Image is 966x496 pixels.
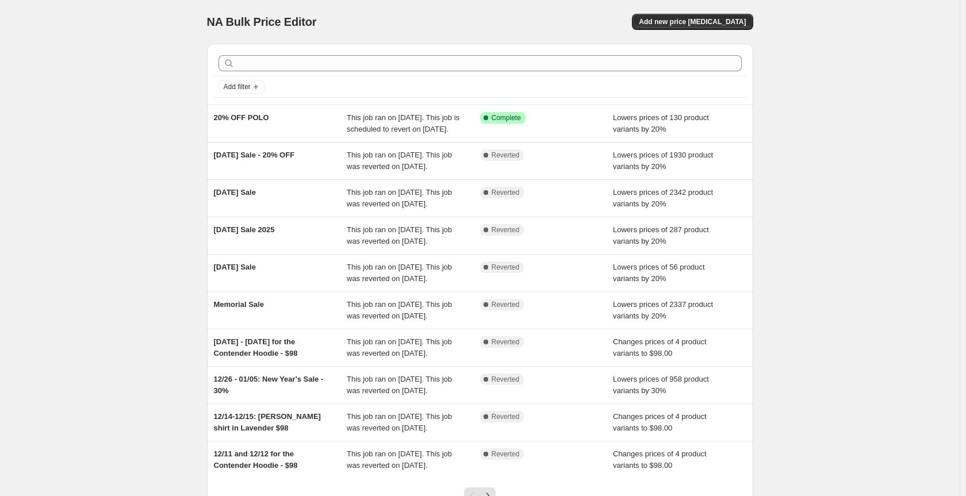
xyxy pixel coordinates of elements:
[347,188,452,208] span: This job ran on [DATE]. This job was reverted on [DATE].
[613,263,705,283] span: Lowers prices of 56 product variants by 20%
[492,412,520,421] span: Reverted
[214,113,269,122] span: 20% OFF POLO
[347,300,452,320] span: This job ran on [DATE]. This job was reverted on [DATE].
[218,80,264,94] button: Add filter
[492,225,520,234] span: Reverted
[632,14,753,30] button: Add new price [MEDICAL_DATA]
[492,151,520,160] span: Reverted
[613,113,709,133] span: Lowers prices of 130 product variants by 20%
[639,17,746,26] span: Add new price [MEDICAL_DATA]
[347,225,452,245] span: This job ran on [DATE]. This job was reverted on [DATE].
[492,449,520,459] span: Reverted
[613,151,713,171] span: Lowers prices of 1930 product variants by 20%
[207,16,317,28] span: NA Bulk Price Editor
[214,337,298,357] span: [DATE] - [DATE] for the Contender Hoodie - $98
[613,337,707,357] span: Changes prices of 4 product variants to $98.00
[492,113,521,122] span: Complete
[214,188,256,197] span: [DATE] Sale
[347,412,452,432] span: This job ran on [DATE]. This job was reverted on [DATE].
[224,82,251,91] span: Add filter
[492,300,520,309] span: Reverted
[347,151,452,171] span: This job ran on [DATE]. This job was reverted on [DATE].
[347,337,452,357] span: This job ran on [DATE]. This job was reverted on [DATE].
[492,375,520,384] span: Reverted
[492,337,520,347] span: Reverted
[613,412,707,432] span: Changes prices of 4 product variants to $98.00
[613,375,709,395] span: Lowers prices of 958 product variants by 30%
[214,225,275,234] span: [DATE] Sale 2025
[214,412,321,432] span: 12/14-12/15: [PERSON_NAME] shirt in Lavender $98
[347,263,452,283] span: This job ran on [DATE]. This job was reverted on [DATE].
[613,449,707,470] span: Changes prices of 4 product variants to $98.00
[613,188,713,208] span: Lowers prices of 2342 product variants by 20%
[214,263,256,271] span: [DATE] Sale
[613,225,709,245] span: Lowers prices of 287 product variants by 20%
[214,151,295,159] span: [DATE] Sale - 20% OFF
[347,449,452,470] span: This job ran on [DATE]. This job was reverted on [DATE].
[214,449,298,470] span: 12/11 and 12/12 for the Contender Hoodie - $98
[347,113,459,133] span: This job ran on [DATE]. This job is scheduled to revert on [DATE].
[613,300,713,320] span: Lowers prices of 2337 product variants by 20%
[214,375,324,395] span: 12/26 - 01/05: New Year's Sale - 30%
[347,375,452,395] span: This job ran on [DATE]. This job was reverted on [DATE].
[492,188,520,197] span: Reverted
[214,300,264,309] span: Memorial Sale
[492,263,520,272] span: Reverted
